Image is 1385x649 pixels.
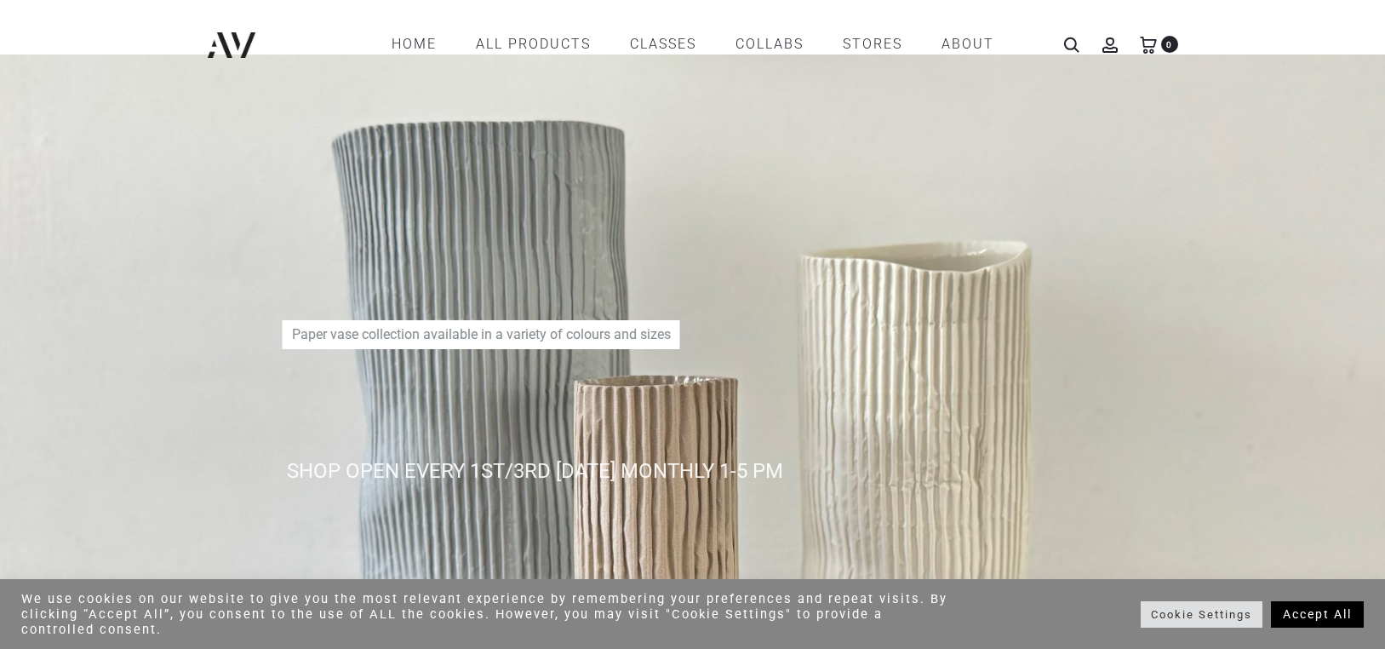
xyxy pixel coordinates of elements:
[630,30,696,59] a: CLASSES
[1271,601,1364,628] a: Accept All
[392,30,437,59] a: Home
[1140,36,1157,52] a: 0
[941,30,994,59] a: ABOUT
[1161,36,1178,53] span: 0
[287,456,1274,486] div: SHOP OPEN EVERY 1ST/3RD [DATE] MONTHLY 1-5 PM
[843,30,902,59] a: STORES
[735,30,804,59] a: COLLABS
[21,591,961,637] div: We use cookies on our website to give you the most relevant experience by remembering your prefer...
[283,320,680,349] p: Paper vase collection available in a variety of colours and sizes
[476,30,591,59] a: All products
[1141,601,1262,628] a: Cookie Settings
